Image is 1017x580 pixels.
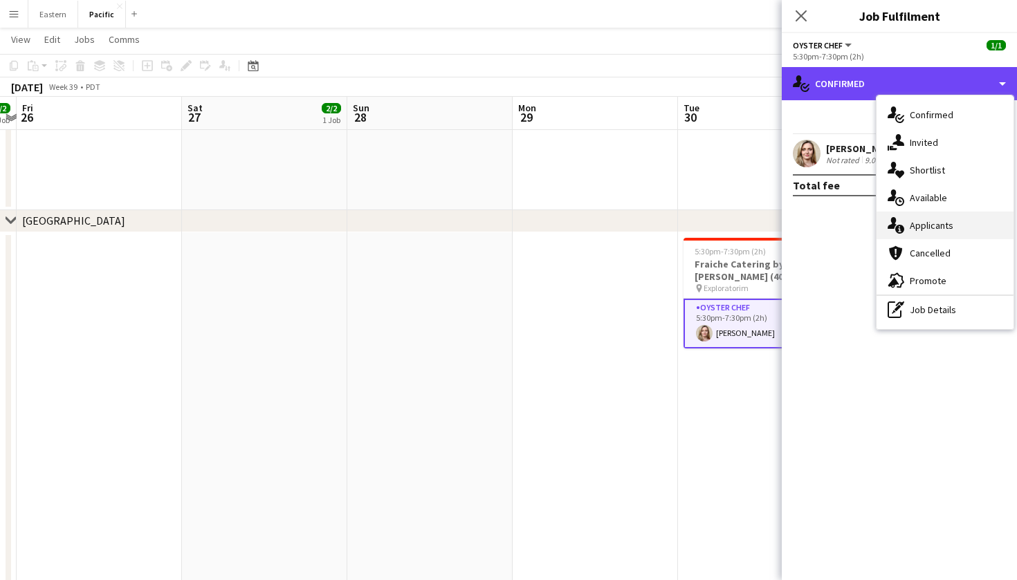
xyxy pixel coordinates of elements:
[877,267,1014,294] div: Promote
[793,51,1006,62] div: 5:30pm-7:30pm (2h)
[11,80,43,94] div: [DATE]
[22,102,33,114] span: Fri
[86,82,100,92] div: PDT
[877,156,1014,184] div: Shortlist
[353,102,369,114] span: Sun
[793,178,840,192] div: Total fee
[877,296,1014,324] div: Job Details
[322,103,341,113] span: 2/2
[877,129,1014,156] div: Invited
[793,40,854,50] button: Oyster Chef
[351,109,369,125] span: 28
[322,115,340,125] div: 1 Job
[28,1,78,28] button: Eastern
[78,1,126,28] button: Pacific
[782,7,1017,25] h3: Job Fulfilment
[695,246,766,256] span: 5:30pm-7:30pm (2h)
[68,30,100,48] a: Jobs
[877,239,1014,267] div: Cancelled
[39,30,66,48] a: Edit
[684,238,839,348] app-job-card: 5:30pm-7:30pm (2h)1/1Fraiche Catering by [PERSON_NAME] (4018) [SF] Exploratorim1 RoleOyster Chef1...
[103,30,145,48] a: Comms
[6,30,36,48] a: View
[109,33,140,46] span: Comms
[11,33,30,46] span: View
[684,102,699,114] span: Tue
[681,109,699,125] span: 30
[793,40,843,50] span: Oyster Chef
[826,155,862,165] div: Not rated
[44,33,60,46] span: Edit
[187,102,203,114] span: Sat
[826,142,899,155] div: [PERSON_NAME]
[185,109,203,125] span: 27
[22,214,125,227] div: [GEOGRAPHIC_DATA]
[684,299,839,348] app-card-role: Oyster Chef1/15:30pm-7:30pm (2h)[PERSON_NAME]
[877,101,1014,129] div: Confirmed
[516,109,536,125] span: 29
[877,212,1014,239] div: Applicants
[518,102,536,114] span: Mon
[20,109,33,125] span: 26
[704,283,749,293] span: Exploratorim
[684,258,839,283] h3: Fraiche Catering by [PERSON_NAME] (4018) [SF]
[877,184,1014,212] div: Available
[862,155,891,165] div: 9.04mi
[782,67,1017,100] div: Confirmed
[46,82,80,92] span: Week 39
[987,40,1006,50] span: 1/1
[74,33,95,46] span: Jobs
